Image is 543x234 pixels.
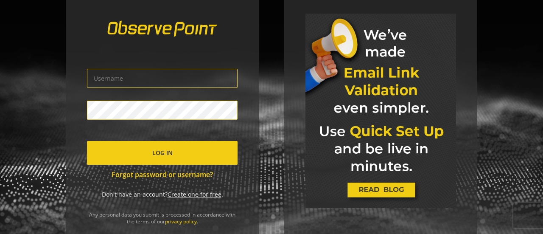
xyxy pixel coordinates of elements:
[87,170,238,180] a: Forgot password or username?
[87,69,238,88] input: Username
[87,190,238,199] div: Don't have an account? .
[87,141,238,165] button: Log In
[165,218,197,225] a: privacy policy
[152,145,173,161] span: Log In
[168,190,221,198] a: Create one for free
[305,14,456,208] img: marketing-banner.jpg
